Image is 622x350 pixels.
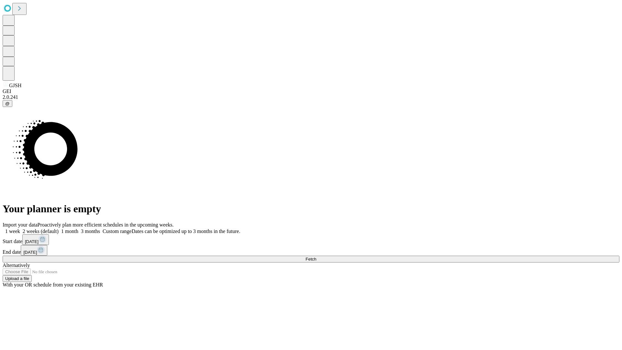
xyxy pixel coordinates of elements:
h1: Your planner is empty [3,203,619,215]
button: [DATE] [22,234,49,245]
div: 2.0.241 [3,94,619,100]
span: Fetch [305,257,316,262]
div: GEI [3,88,619,94]
button: Upload a file [3,275,32,282]
span: [DATE] [25,239,39,244]
button: [DATE] [21,245,47,256]
span: [DATE] [23,250,37,255]
span: 2 weeks (default) [23,228,59,234]
span: 1 week [5,228,20,234]
span: 1 month [61,228,78,234]
button: @ [3,100,12,107]
span: 3 months [81,228,100,234]
div: End date [3,245,619,256]
span: With your OR schedule from your existing EHR [3,282,103,287]
span: @ [5,101,10,106]
button: Fetch [3,256,619,262]
span: Alternatively [3,262,30,268]
span: Proactively plan more efficient schedules in the upcoming weeks. [38,222,174,227]
span: Dates can be optimized up to 3 months in the future. [132,228,240,234]
span: Import your data [3,222,38,227]
span: GJSH [9,83,21,88]
span: Custom range [103,228,132,234]
div: Start date [3,234,619,245]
